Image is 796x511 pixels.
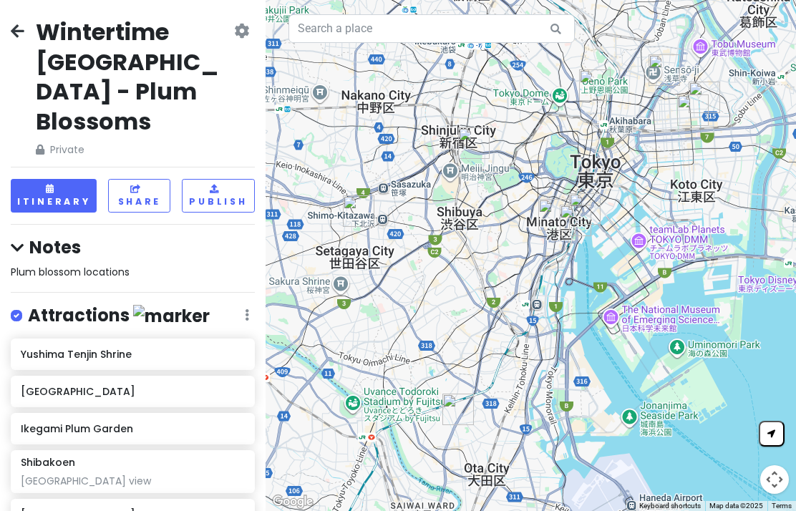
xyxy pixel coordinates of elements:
[11,236,255,258] h4: Notes
[437,388,480,431] div: Ikegami Plum Garden
[21,474,244,487] div: [GEOGRAPHIC_DATA] view
[760,465,789,494] button: Map camera controls
[21,385,244,398] h6: [GEOGRAPHIC_DATA]
[709,502,763,510] span: Map data ©2025
[36,17,231,136] h2: Wintertime [GEOGRAPHIC_DATA] - Plum Blossoms
[269,492,316,511] img: Google
[288,14,575,43] input: Search a place
[337,190,380,233] div: Hanegi Park
[643,49,686,92] div: Sumida Park
[21,422,244,435] h6: Ikegami Plum Garden
[639,501,701,511] button: Keyboard shortcuts
[11,179,97,213] button: Itinerary
[21,348,244,361] h6: Yushima Tenjin Shrine
[772,502,792,510] a: Terms (opens in new tab)
[671,89,714,132] div: Kawazu cherry blossoms in Kinshi Park
[21,456,75,469] h6: Shibakoen
[452,122,495,165] div: Shinjuku Gyoen National Garden
[269,492,316,511] a: Open this area in Google Maps (opens a new window)
[533,193,576,236] div: Shibakoen
[108,179,170,213] button: Share
[11,265,130,279] span: Plum blossom locations
[683,76,726,119] div: Kameido Tenjin Shrine
[573,64,616,107] div: Yushima Tenjin Shrine
[554,199,597,242] div: Kyu-Shiba-rikyu Gardens
[182,179,254,213] button: Publish
[28,304,210,328] h4: Attractions
[133,305,210,327] img: marker
[36,142,231,157] span: Private
[563,188,606,230] div: Hamarikyu Gardens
